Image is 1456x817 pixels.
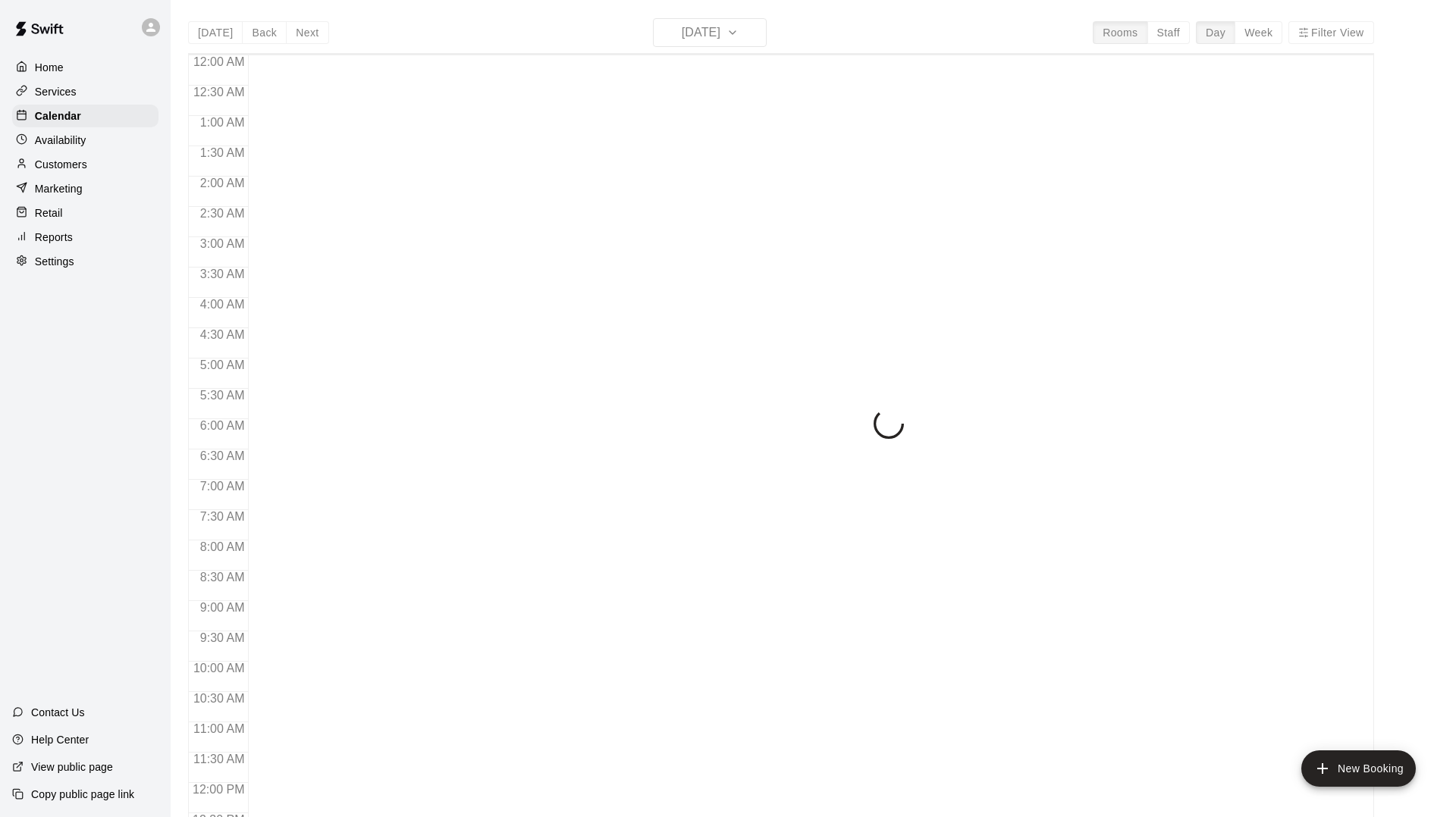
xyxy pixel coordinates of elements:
[196,177,249,189] span: 2:00 AM
[196,631,249,644] span: 9:30 AM
[196,298,249,311] span: 4:00 AM
[31,705,85,720] p: Contact Us
[35,157,87,172] p: Customers
[196,146,249,159] span: 1:30 AM
[12,80,158,103] a: Services
[196,510,249,523] span: 7:30 AM
[196,207,249,220] span: 2:30 AM
[190,86,249,99] span: 12:30 AM
[196,358,249,371] span: 5:00 AM
[12,129,158,152] a: Availability
[196,268,249,280] span: 3:30 AM
[35,133,86,148] p: Availability
[190,55,249,68] span: 12:00 AM
[189,783,248,796] span: 12:00 PM
[35,60,64,75] p: Home
[196,389,249,402] span: 5:30 AM
[35,205,63,221] p: Retail
[190,662,249,675] span: 10:00 AM
[1301,750,1416,787] button: add
[12,153,158,176] a: Customers
[196,540,249,553] span: 8:00 AM
[35,254,74,269] p: Settings
[12,226,158,249] a: Reports
[12,250,158,273] a: Settings
[196,116,249,129] span: 1:00 AM
[196,328,249,341] span: 4:30 AM
[31,759,113,775] p: View public page
[12,202,158,224] a: Retail
[35,181,83,196] p: Marketing
[35,108,81,124] p: Calendar
[31,732,89,747] p: Help Center
[12,177,158,200] a: Marketing
[190,722,249,735] span: 11:00 AM
[35,230,73,245] p: Reports
[196,601,249,614] span: 9:00 AM
[196,237,249,250] span: 3:00 AM
[190,692,249,705] span: 10:30 AM
[196,449,249,462] span: 6:30 AM
[12,56,158,79] a: Home
[196,419,249,432] span: 6:00 AM
[196,571,249,584] span: 8:30 AM
[35,84,77,99] p: Services
[12,105,158,127] a: Calendar
[190,753,249,765] span: 11:30 AM
[31,787,134,802] p: Copy public page link
[196,480,249,493] span: 7:00 AM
